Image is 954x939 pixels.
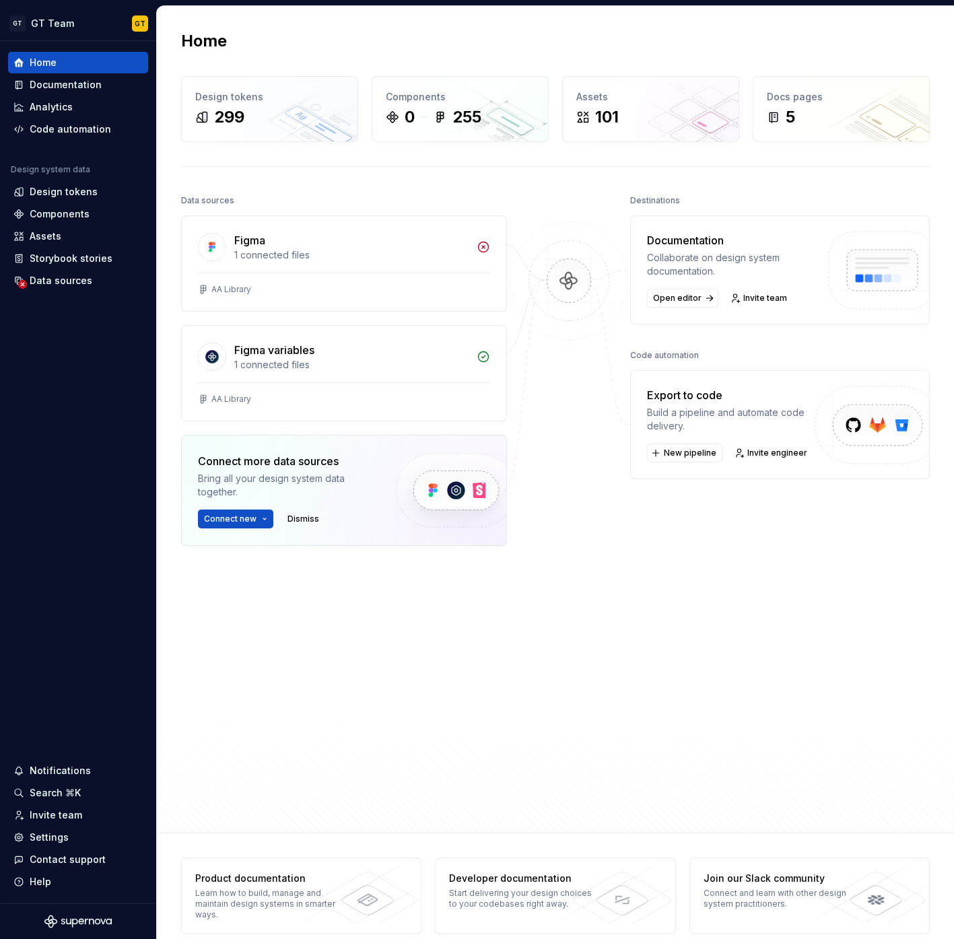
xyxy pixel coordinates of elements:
div: Product documentation [195,872,347,885]
a: Documentation [8,74,148,96]
a: Figma1 connected filesAA Library [181,215,507,312]
a: Design tokens [8,181,148,203]
button: Connect new [198,510,273,528]
div: Storybook stories [30,252,112,265]
a: Invite team [8,804,148,826]
div: 255 [452,106,481,128]
a: Code automation [8,118,148,140]
span: Invite engineer [747,448,807,458]
div: Connect more data sources [198,453,373,469]
div: Code automation [30,123,111,136]
div: Export to code [647,387,813,403]
div: Documentation [647,232,813,248]
a: Developer documentationStart delivering your design choices to your codebases right away. [435,858,675,934]
a: Join our Slack communityConnect and learn with other design system practitioners. [689,858,930,934]
a: Settings [8,827,148,848]
div: GT [9,15,26,32]
a: Analytics [8,96,148,118]
a: Figma variables1 connected filesAA Library [181,325,507,421]
a: Open editor [647,289,718,308]
div: Components [30,207,90,221]
span: Open editor [653,293,702,304]
div: Documentation [30,78,102,92]
div: 101 [595,106,619,128]
a: Invite team [726,289,793,308]
div: GT Team [31,17,74,30]
button: Dismiss [281,510,325,528]
a: Product documentationLearn how to build, manage and maintain design systems in smarter ways. [181,858,421,934]
div: Docs pages [767,90,916,104]
a: Home [8,52,148,73]
span: Invite team [743,293,787,304]
a: Components0255 [372,76,549,142]
div: Destinations [630,191,680,210]
button: Notifications [8,760,148,781]
div: 1 connected files [234,248,469,262]
div: Developer documentation [449,872,601,885]
div: Figma [234,232,265,248]
div: GT [135,18,145,29]
div: Home [30,56,57,69]
a: Assets101 [562,76,739,142]
div: Collaborate on design system documentation. [647,251,813,278]
button: Contact support [8,849,148,870]
div: Design system data [11,164,90,175]
div: Notifications [30,764,91,777]
div: Figma variables [234,342,314,358]
a: Components [8,203,148,225]
div: Search ⌘K [30,786,81,800]
div: Start delivering your design choices to your codebases right away. [449,888,601,909]
div: Assets [576,90,725,104]
span: Dismiss [287,514,319,524]
div: Analytics [30,100,73,114]
div: Code automation [630,346,699,365]
div: Design tokens [30,185,98,199]
svg: Supernova Logo [44,915,112,928]
div: Design tokens [195,90,344,104]
div: Data sources [30,274,92,287]
div: Join our Slack community [704,872,856,885]
button: Help [8,871,148,893]
div: Components [386,90,535,104]
div: 1 connected files [234,358,469,372]
div: Data sources [181,191,234,210]
div: 299 [214,106,244,128]
h2: Home [181,30,227,52]
a: Docs pages5 [753,76,930,142]
div: 0 [405,106,415,128]
div: Help [30,875,51,889]
div: Settings [30,831,69,844]
a: Storybook stories [8,248,148,269]
div: Bring all your design system data together. [198,472,373,499]
span: New pipeline [664,448,716,458]
button: Search ⌘K [8,782,148,804]
span: Connect new [204,514,257,524]
a: Invite engineer [730,444,813,462]
div: AA Library [211,284,251,295]
a: Data sources [8,270,148,291]
div: Contact support [30,853,106,866]
div: Connect and learn with other design system practitioners. [704,888,856,909]
div: 5 [786,106,795,128]
a: Assets [8,225,148,247]
div: Build a pipeline and automate code delivery. [647,406,813,433]
div: AA Library [211,394,251,405]
button: New pipeline [647,444,722,462]
a: Design tokens299 [181,76,358,142]
div: Assets [30,230,61,243]
div: Invite team [30,808,82,822]
div: Learn how to build, manage and maintain design systems in smarter ways. [195,888,347,920]
button: GTGT TeamGT [3,9,154,38]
